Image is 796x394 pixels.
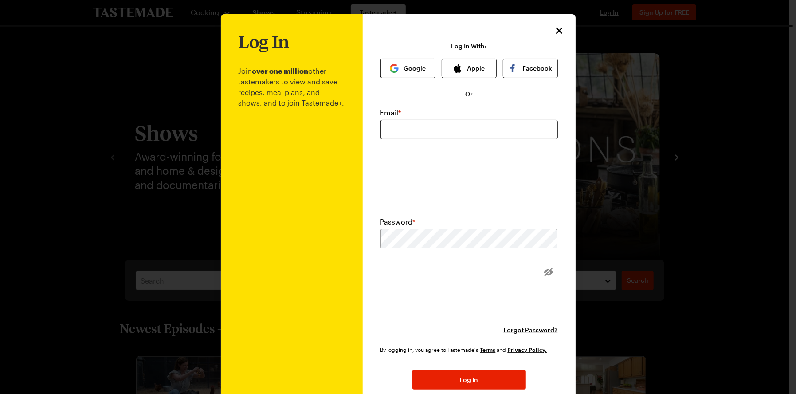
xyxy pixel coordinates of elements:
[504,326,558,335] button: Forgot Password?
[252,67,309,75] b: over one million
[442,59,497,78] button: Apple
[460,375,478,384] span: Log In
[380,107,401,118] label: Email
[508,346,547,353] a: Tastemade Privacy Policy
[451,43,487,50] p: Log In With:
[553,25,565,36] button: Close
[380,217,416,227] label: Password
[412,370,526,390] button: Log In
[465,90,473,98] span: Or
[380,59,435,78] button: Google
[503,59,558,78] button: Facebook
[380,345,551,354] div: By logging in, you agree to Tastemade's and
[480,346,496,353] a: Tastemade Terms of Service
[239,32,290,51] h1: Log In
